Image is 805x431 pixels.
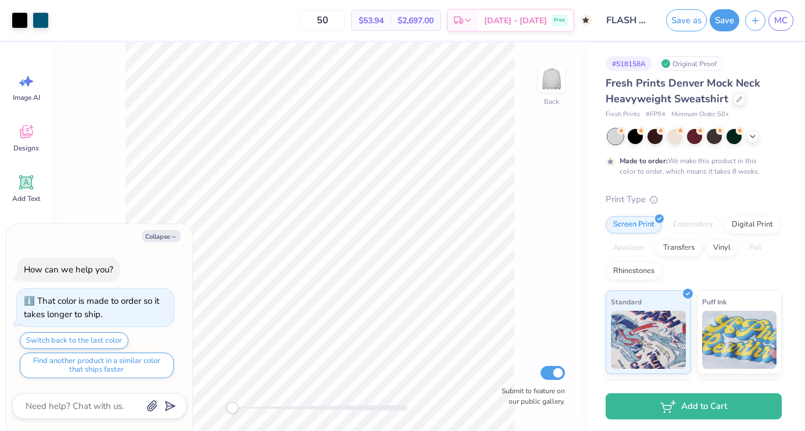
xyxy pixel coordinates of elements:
input: Untitled Design [598,9,654,32]
button: Collapse [142,230,181,242]
div: Embroidery [666,216,721,234]
div: Original Proof [658,56,723,71]
span: # FP94 [646,110,666,120]
div: # 518158A [606,56,652,71]
a: MC [768,10,793,31]
div: Foil [742,239,769,257]
span: Designs [13,143,39,153]
span: Add Text [12,194,40,203]
img: Back [540,67,563,91]
div: Screen Print [606,216,662,234]
span: Standard [611,296,642,308]
span: Image AI [13,93,40,102]
div: Rhinestones [606,263,662,280]
button: Save [710,9,739,31]
strong: Made to order: [620,156,668,166]
span: Fresh Prints [606,110,640,120]
div: Back [544,96,559,107]
button: Switch back to the last color [20,332,128,349]
button: Find another product in a similar color that ships faster [20,353,174,378]
img: Puff Ink [702,311,777,369]
button: Add to Cart [606,393,782,419]
button: Save as [666,9,707,31]
div: Transfers [656,239,702,257]
div: Print Type [606,193,782,206]
span: MC [774,14,788,27]
span: Free [554,16,565,24]
img: Standard [611,311,686,369]
span: [DATE] - [DATE] [484,15,547,27]
div: Accessibility label [227,402,238,414]
span: Minimum Order: 50 + [671,110,729,120]
div: That color is made to order so it takes longer to ship. [24,295,159,320]
span: Fresh Prints Denver Mock Neck Heavyweight Sweatshirt [606,76,760,106]
div: How can we help you? [24,264,113,275]
span: $53.94 [359,15,384,27]
input: – – [300,10,345,31]
div: Vinyl [706,239,738,257]
label: Submit to feature on our public gallery. [495,386,565,407]
div: Digital Print [724,216,781,234]
span: $2,697.00 [398,15,434,27]
div: Applique [606,239,652,257]
span: Puff Ink [702,296,727,308]
div: We make this product in this color to order, which means it takes 8 weeks. [620,156,763,177]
